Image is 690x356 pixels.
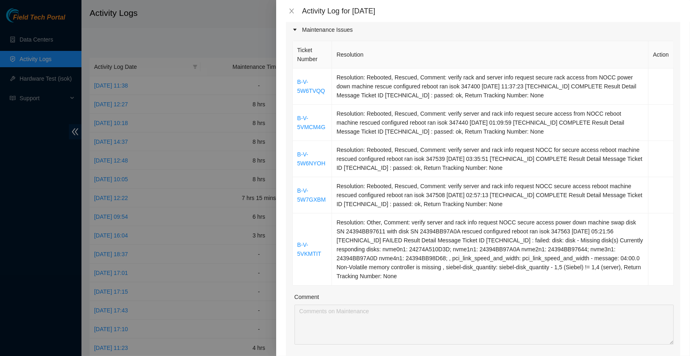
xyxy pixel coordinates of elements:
[297,242,321,257] a: B-V-5VKMTIT
[297,151,325,167] a: B-V-5W6NYOH
[332,177,648,213] td: Resolution: Rebooted, Rescued, Comment: verify server and rack info request NOCC secure access re...
[294,305,674,345] textarea: Comment
[288,8,295,14] span: close
[294,292,319,301] label: Comment
[332,105,648,141] td: Resolution: Rebooted, Rescued, Comment: verify server and rack info request secure access from NO...
[332,141,648,177] td: Resolution: Rebooted, Rescued, Comment: verify server and rack info request NOCC for secure acces...
[297,115,325,130] a: B-V-5VMCM4G
[297,187,326,203] a: B-V-5W7GXBM
[292,27,297,32] span: caret-right
[297,79,325,94] a: B-V-5W6TVQQ
[332,213,648,286] td: Resolution: Other, Comment: verify server and rack info request NOCC secure access power down mac...
[648,41,674,68] th: Action
[286,7,297,15] button: Close
[332,68,648,105] td: Resolution: Rebooted, Rescued, Comment: verify rack and server info request secure rack access fr...
[286,20,680,39] div: Maintenance Issues
[332,41,648,68] th: Resolution
[302,7,680,15] div: Activity Log for [DATE]
[293,41,332,68] th: Ticket Number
